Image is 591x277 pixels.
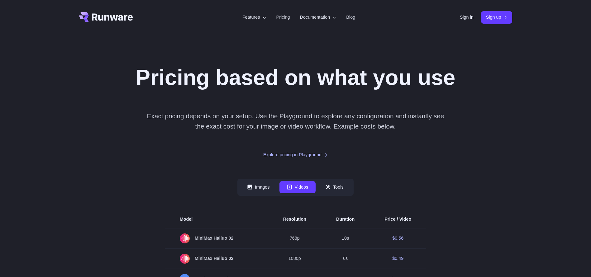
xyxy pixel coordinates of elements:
[460,14,474,21] a: Sign in
[136,65,455,91] h1: Pricing based on what you use
[79,12,133,22] a: Go to /
[242,14,266,21] label: Features
[321,248,369,269] td: 6s
[165,211,268,228] th: Model
[268,211,321,228] th: Resolution
[180,254,253,264] span: MiniMax Hailuo 02
[263,151,328,158] a: Explore pricing in Playground
[276,14,290,21] a: Pricing
[369,228,426,249] td: $0.56
[346,14,355,21] a: Blog
[321,228,369,249] td: 10s
[268,228,321,249] td: 768p
[279,181,316,193] button: Videos
[268,248,321,269] td: 1080p
[300,14,336,21] label: Documentation
[144,111,447,132] p: Exact pricing depends on your setup. Use the Playground to explore any configuration and instantl...
[369,211,426,228] th: Price / Video
[240,181,277,193] button: Images
[180,233,253,243] span: MiniMax Hailuo 02
[318,181,351,193] button: Tools
[369,248,426,269] td: $0.49
[481,11,512,23] a: Sign up
[321,211,369,228] th: Duration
